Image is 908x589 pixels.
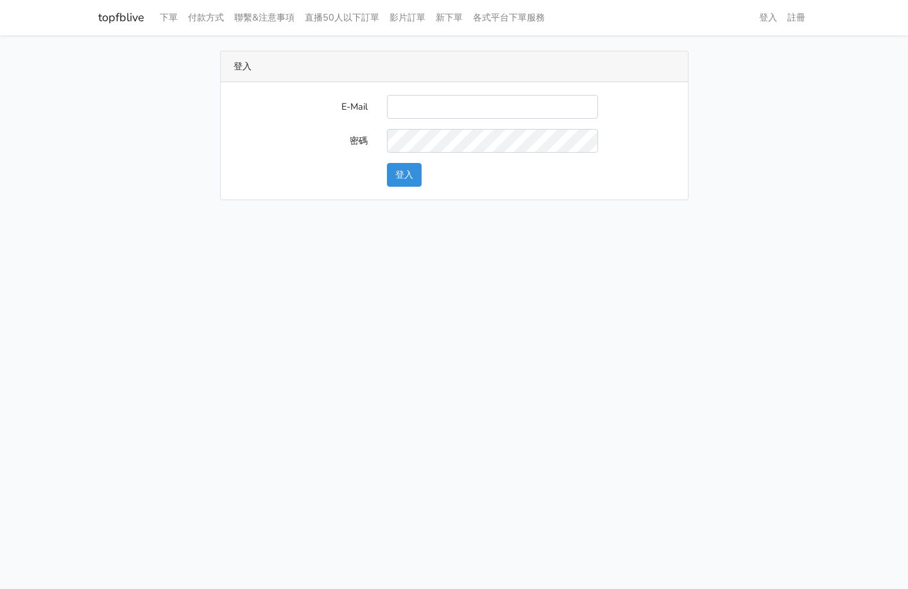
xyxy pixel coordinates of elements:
a: 登入 [754,5,782,30]
div: 登入 [221,51,688,82]
a: 影片訂單 [384,5,431,30]
a: 各式平台下單服務 [468,5,550,30]
a: 直播50人以下訂單 [300,5,384,30]
button: 登入 [387,163,422,187]
a: 新下單 [431,5,468,30]
a: topfblive [98,5,144,30]
a: 付款方式 [183,5,229,30]
label: 密碼 [224,129,377,153]
a: 註冊 [782,5,810,30]
a: 聯繫&注意事項 [229,5,300,30]
label: E-Mail [224,95,377,119]
a: 下單 [155,5,183,30]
